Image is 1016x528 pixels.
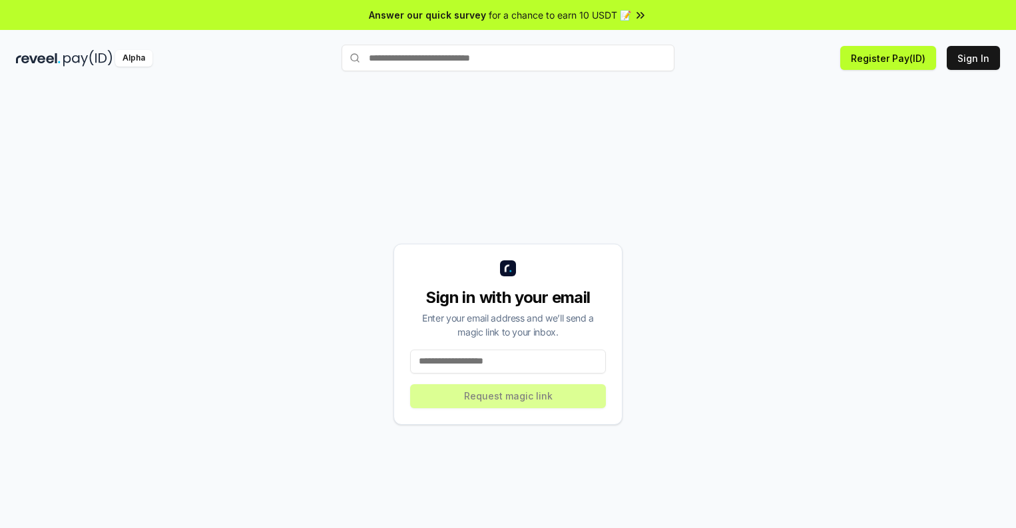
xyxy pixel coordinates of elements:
span: Answer our quick survey [369,8,486,22]
div: Alpha [115,50,152,67]
button: Sign In [947,46,1000,70]
div: Enter your email address and we’ll send a magic link to your inbox. [410,311,606,339]
img: pay_id [63,50,113,67]
div: Sign in with your email [410,287,606,308]
span: for a chance to earn 10 USDT 📝 [489,8,631,22]
button: Register Pay(ID) [840,46,936,70]
img: reveel_dark [16,50,61,67]
img: logo_small [500,260,516,276]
